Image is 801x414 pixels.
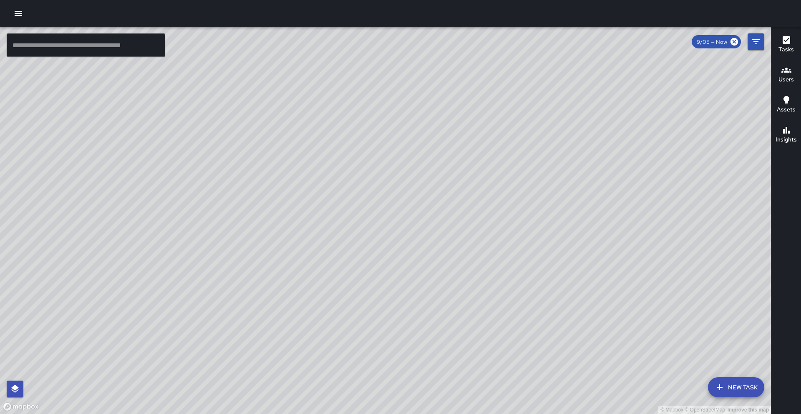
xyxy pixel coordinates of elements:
button: Assets [771,90,801,120]
h6: Assets [777,105,796,114]
button: New Task [708,377,764,397]
button: Tasks [771,30,801,60]
span: 9/05 — Now [692,38,732,45]
h6: Tasks [778,45,794,54]
button: Insights [771,120,801,150]
button: Users [771,60,801,90]
div: 9/05 — Now [692,35,741,48]
h6: Users [778,75,794,84]
h6: Insights [776,135,797,144]
button: Filters [748,33,764,50]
